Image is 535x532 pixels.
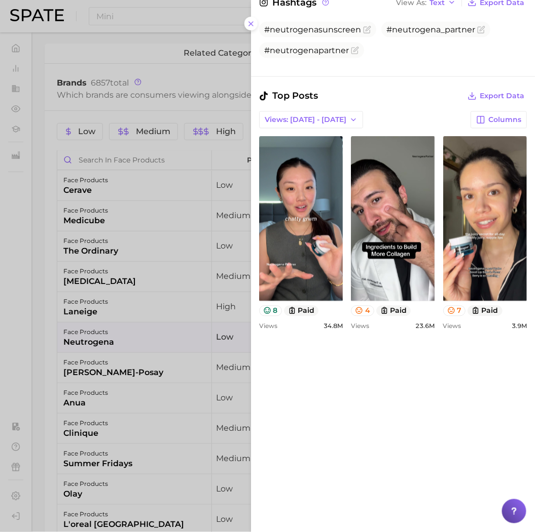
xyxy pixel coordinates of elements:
span: Views [259,322,277,330]
span: Export Data [480,92,524,101]
button: paid [284,306,319,316]
button: 8 [259,306,282,316]
span: Columns [488,116,521,125]
button: Flag as miscategorized or irrelevant [351,47,359,55]
span: #neutrogenapartner [264,46,349,55]
span: 23.6m [416,322,435,330]
span: 34.8m [324,322,343,330]
button: paid [376,306,411,316]
button: Columns [471,111,527,129]
button: Flag as miscategorized or irrelevant [477,26,485,34]
button: 4 [351,306,374,316]
span: Views [351,322,369,330]
button: Flag as miscategorized or irrelevant [363,26,371,34]
button: Views: [DATE] - [DATE] [259,111,363,129]
span: #neutrogena_partner [386,25,475,34]
span: 3.9m [512,322,527,330]
span: Views: [DATE] - [DATE] [265,116,346,125]
span: Views [443,322,461,330]
span: Top Posts [259,89,318,103]
button: paid [468,306,503,316]
button: 7 [443,306,466,316]
span: #neutrogenasunscreen [264,25,361,34]
button: Export Data [465,89,527,103]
